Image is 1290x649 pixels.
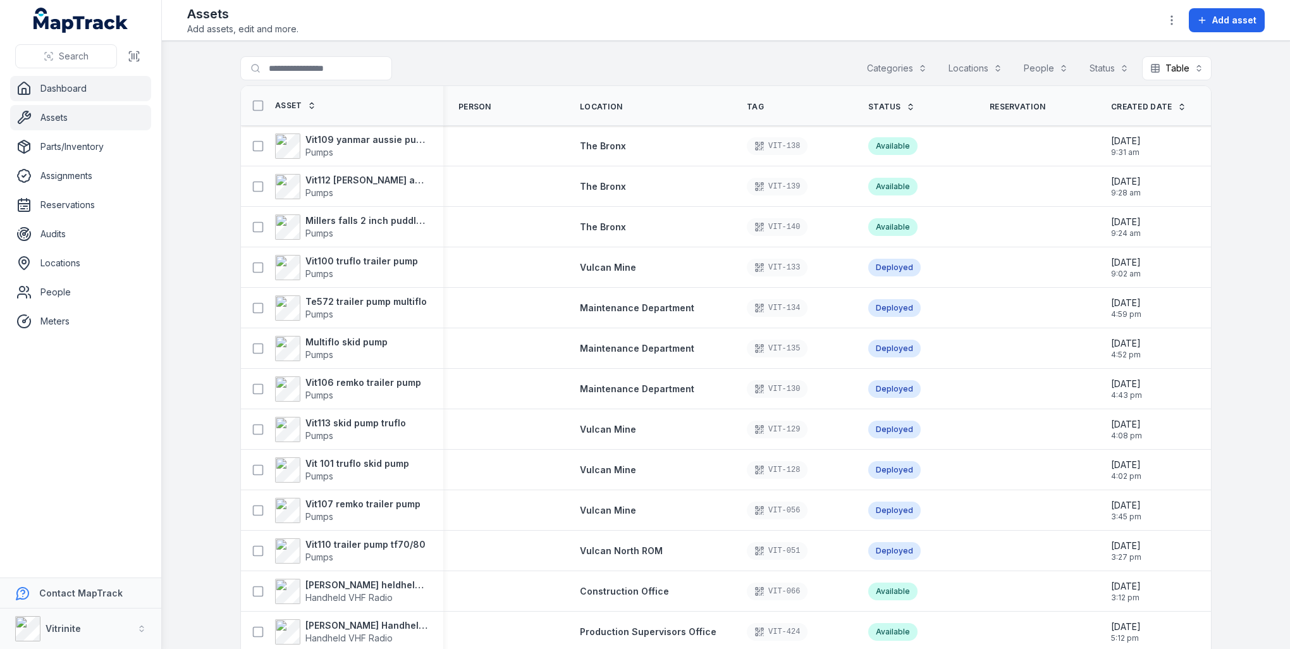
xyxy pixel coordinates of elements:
strong: Vit109 yanmar aussie pumps 3 inch trash pump [305,133,428,146]
span: [DATE] [1111,499,1141,512]
div: VIT-140 [747,218,808,236]
time: 02/10/2025, 4:43:55 pm [1111,378,1142,400]
strong: Multiflo skid pump [305,336,388,349]
span: [DATE] [1111,256,1141,269]
span: [DATE] [1111,135,1141,147]
span: Tag [747,102,764,112]
div: Deployed [868,299,921,317]
div: Available [868,137,918,155]
span: 9:31 am [1111,147,1141,158]
span: 9:24 am [1111,228,1141,238]
div: Available [868,178,918,195]
div: Deployed [868,542,921,560]
span: [DATE] [1111,540,1141,552]
a: Construction Office [580,585,669,598]
a: Dashboard [10,76,151,101]
time: 02/10/2025, 4:59:42 pm [1111,297,1141,319]
a: Reservations [10,192,151,218]
time: 03/10/2025, 9:31:15 am [1111,135,1141,158]
a: Te572 trailer pump multifloPumps [275,295,427,321]
div: VIT-134 [747,299,808,317]
button: Search [15,44,117,68]
span: 5:12 pm [1111,633,1141,643]
div: VIT-424 [747,623,808,641]
span: Add asset [1212,14,1256,27]
span: Vulcan Mine [580,464,636,475]
span: [DATE] [1111,580,1141,593]
div: VIT-129 [747,421,808,438]
span: Pumps [305,349,333,360]
a: The Bronx [580,180,626,193]
span: Handheld VHF Radio [305,633,393,643]
a: Vit113 skid pump trufloPumps [275,417,406,442]
span: 4:43 pm [1111,390,1142,400]
div: VIT-056 [747,502,808,519]
span: [DATE] [1111,175,1141,188]
span: Vulcan North ROM [580,545,663,556]
a: Vulcan Mine [580,423,636,436]
a: Vit 101 truflo skid pumpPumps [275,457,409,483]
time: 10/09/2025, 5:12:33 pm [1111,621,1141,643]
span: Maintenance Department [580,302,694,313]
span: 3:45 pm [1111,512,1141,522]
a: MapTrack [34,8,128,33]
time: 03/10/2025, 9:02:35 am [1111,256,1141,279]
div: Deployed [868,461,921,479]
time: 02/10/2025, 4:52:53 pm [1111,337,1141,360]
a: [PERSON_NAME] heldheld VHF radioHandheld VHF Radio [275,579,428,604]
span: Construction Office [580,586,669,596]
span: [DATE] [1111,459,1141,471]
a: Vit110 trailer pump tf70/80Pumps [275,538,426,564]
span: 3:27 pm [1111,552,1141,562]
time: 02/10/2025, 4:02:07 pm [1111,459,1141,481]
span: Maintenance Department [580,383,694,394]
span: [DATE] [1111,337,1141,350]
strong: Vit112 [PERSON_NAME] aussie pumps 3 inch trash pump [305,174,428,187]
a: Created Date [1111,102,1186,112]
span: Asset [275,101,302,111]
span: [DATE] [1111,297,1141,309]
div: VIT-138 [747,137,808,155]
div: Deployed [868,421,921,438]
strong: Te572 trailer pump multiflo [305,295,427,308]
span: Reservation [990,102,1045,112]
span: 4:08 pm [1111,431,1142,441]
a: The Bronx [580,221,626,233]
span: The Bronx [580,221,626,232]
span: Vulcan Mine [580,505,636,516]
div: VIT-133 [747,259,808,276]
span: 4:59 pm [1111,309,1141,319]
span: Pumps [305,228,333,238]
span: Person [458,102,491,112]
a: Vit109 yanmar aussie pumps 3 inch trash pumpPumps [275,133,428,159]
a: Locations [10,250,151,276]
div: VIT-128 [747,461,808,479]
span: Pumps [305,471,333,481]
span: The Bronx [580,181,626,192]
span: Search [59,50,89,63]
span: Created Date [1111,102,1172,112]
a: Vulcan Mine [580,504,636,517]
span: [DATE] [1111,378,1142,390]
div: Deployed [868,502,921,519]
a: Vit112 [PERSON_NAME] aussie pumps 3 inch trash pumpPumps [275,174,428,199]
span: Pumps [305,187,333,198]
button: Status [1081,56,1137,80]
span: Location [580,102,622,112]
strong: Vit107 remko trailer pump [305,498,421,510]
span: Pumps [305,147,333,158]
div: Available [868,218,918,236]
a: [PERSON_NAME] Handheld VHF Radio ROMHandheld VHF Radio [275,619,428,645]
span: The Bronx [580,140,626,151]
a: Asset [275,101,316,111]
strong: [PERSON_NAME] heldheld VHF radio [305,579,428,591]
button: People [1016,56,1076,80]
div: VIT-135 [747,340,808,357]
span: Status [868,102,901,112]
div: Deployed [868,259,921,276]
strong: Vit113 skid pump truflo [305,417,406,430]
div: Available [868,583,918,600]
span: Vulcan Mine [580,424,636,435]
time: 01/10/2025, 3:45:15 pm [1111,499,1141,522]
span: Vulcan Mine [580,262,636,273]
